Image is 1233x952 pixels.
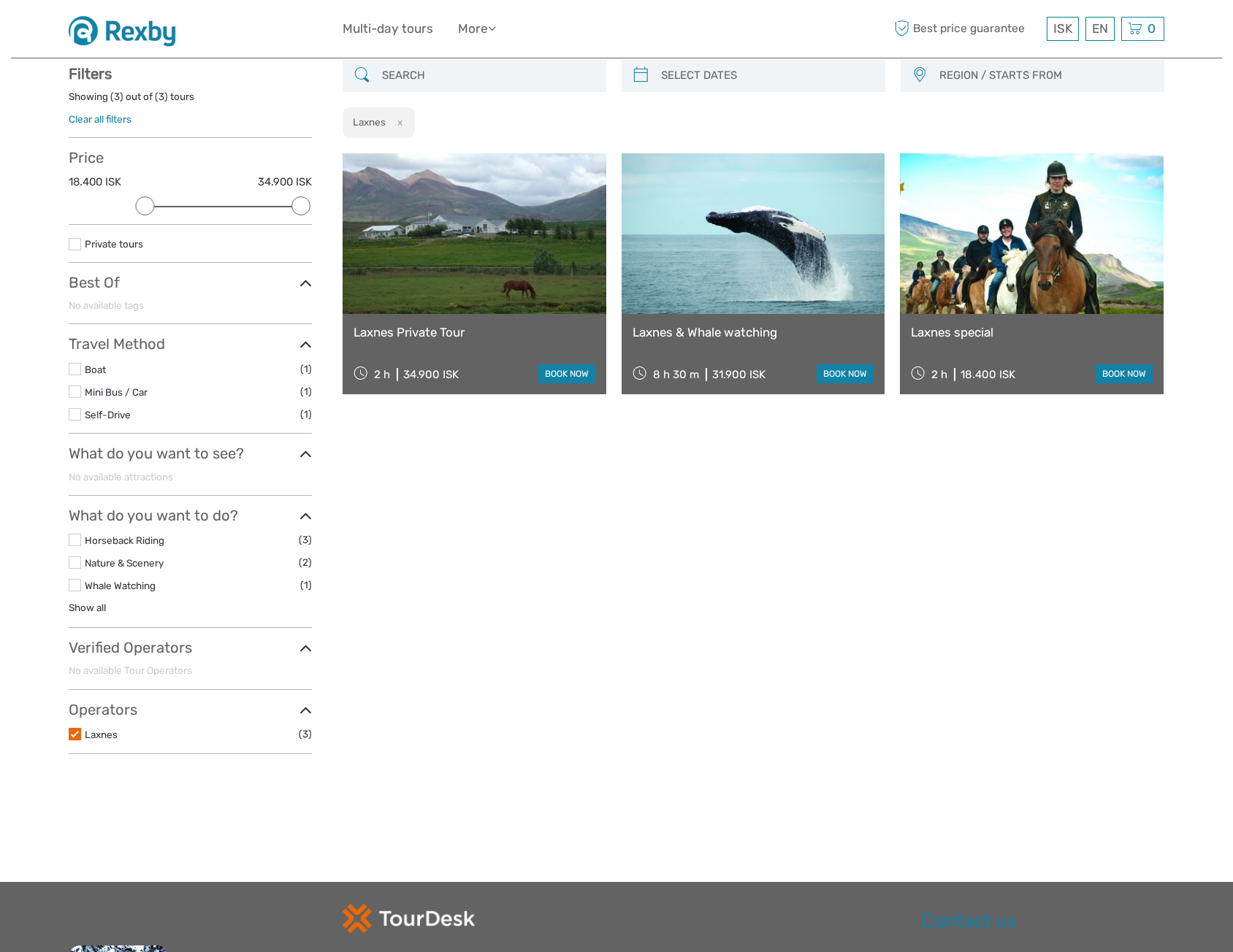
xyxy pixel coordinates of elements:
h2: Laxnes [353,116,386,128]
div: 34.900 ISK [403,368,459,381]
input: SELECT DATES [655,63,878,88]
h2: Contact us [921,910,1164,933]
h3: Verified Operators [69,639,312,656]
label: 3 [159,90,164,104]
a: Laxnes [85,729,118,740]
a: Laxnes & Whale watching [633,325,874,339]
img: td-logo-white.png [343,904,475,933]
img: 1430-dd05a757-d8ed-48de-a814-6052a4ad6914_logo_small.jpg [69,11,186,47]
button: x [388,115,408,130]
span: (3) [299,726,312,742]
div: EN [1085,17,1115,41]
div: Showing ( ) out of ( ) tours [69,90,312,112]
strong: Filters [69,65,112,82]
p: We're away right now. Please check back later! [20,26,165,37]
a: More [458,18,496,39]
span: Best price guarantee [890,17,1043,41]
input: SEARCH [376,63,599,88]
span: ISK [1053,21,1072,36]
a: Private tours [85,238,143,250]
h3: Price [69,149,312,166]
button: Open LiveChat chat widget [168,23,186,40]
label: 34.900 ISK [258,174,312,190]
h3: Operators [69,701,312,718]
span: No available attractions [69,471,173,483]
h3: What do you want to do? [69,507,312,524]
h3: What do you want to see? [69,445,312,462]
a: book now [1096,364,1153,383]
a: book now [817,364,874,383]
span: 8 h 30 m [653,368,699,381]
a: Laxnes Private Tour [354,325,595,339]
span: (1) [300,361,312,377]
span: 2 h [931,368,947,381]
a: Show all [69,602,106,613]
a: Multi-day tours [343,18,433,39]
span: 2 h [374,368,390,381]
div: 18.400 ISK [961,368,1015,381]
label: 3 [114,90,120,104]
a: book now [538,364,595,383]
button: REGION / STARTS FROM [933,64,1157,88]
span: No available tags [69,299,144,311]
a: Nature & Scenery [85,557,164,569]
a: Mini Bus / Car [85,386,148,398]
a: Clear all filters [69,113,131,125]
span: (1) [300,383,312,400]
h3: Travel Method [69,335,312,353]
a: Whale Watching [85,580,156,591]
span: (2) [299,554,312,571]
span: (3) [299,531,312,548]
a: Horseback Riding [85,534,164,546]
span: (1) [300,406,312,423]
label: 18.400 ISK [69,174,121,190]
span: 0 [1145,21,1158,36]
span: No available Tour Operators [69,664,192,676]
a: Self-Drive [85,409,131,421]
a: Boat [85,364,106,375]
a: Laxnes special [911,325,1153,339]
span: (1) [300,577,312,594]
h3: Best Of [69,274,312,291]
div: 31.900 ISK [712,368,766,381]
